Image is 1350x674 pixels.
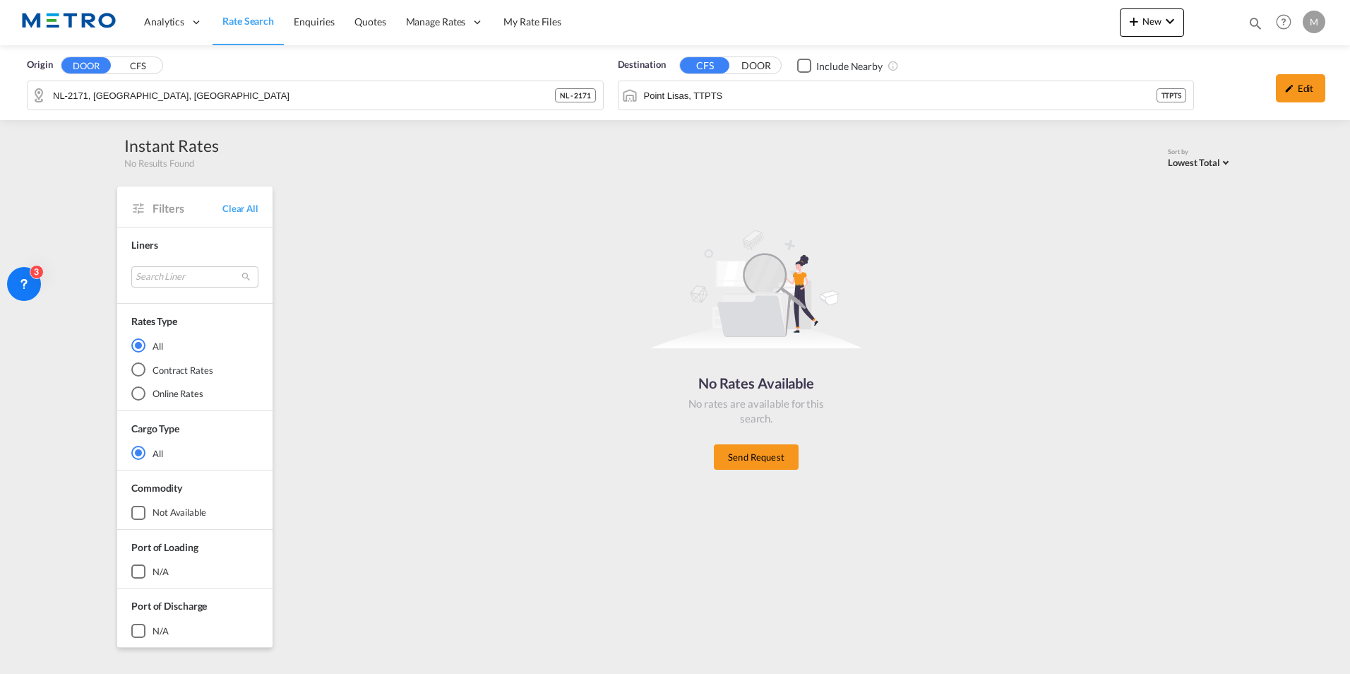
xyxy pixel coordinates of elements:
[27,58,52,72] span: Origin
[21,6,117,38] img: 25181f208a6c11efa6aa1bf80d4cef53.png
[560,90,590,100] span: NL - 2171
[131,386,258,401] md-radio-button: Online Rates
[28,81,603,110] md-input-container: NL-2171, Sassenheim, Zuid-Holland
[1120,8,1184,37] button: icon-plus 400-fgNewicon-chevron-down
[222,202,258,215] span: Clear All
[619,81,1194,110] md-input-container: Point Lisas, TTPTS
[680,57,729,73] button: CFS
[797,58,883,73] md-checkbox: Checkbox No Ink
[131,600,207,612] span: Port of Discharge
[644,85,1157,106] input: Search by Port
[1284,83,1294,93] md-icon: icon-pencil
[1125,16,1178,27] span: New
[131,446,258,460] md-radio-button: All
[124,134,219,157] div: Instant Rates
[618,58,666,72] span: Destination
[1125,13,1142,30] md-icon: icon-plus 400-fg
[686,396,827,426] div: No rates are available for this search.
[1161,13,1178,30] md-icon: icon-chevron-down
[131,422,179,436] div: Cargo Type
[686,373,827,393] div: No Rates Available
[124,157,193,170] span: No Results Found
[888,60,899,71] md-icon: Unchecked: Ignores neighbouring ports when fetching rates.Checked : Includes neighbouring ports w...
[1248,16,1263,37] div: icon-magnify
[1168,153,1233,170] md-select: Select: Lowest Total
[131,541,198,553] span: Port of Loading
[1272,10,1303,35] div: Help
[1276,74,1325,102] div: icon-pencilEdit
[406,15,466,29] span: Manage Rates
[1272,10,1296,34] span: Help
[131,314,177,329] div: Rates Type
[153,506,206,519] div: not available
[131,338,258,353] md-radio-button: All
[816,59,883,73] div: Include Nearby
[131,362,258,377] md-radio-button: Contract Rates
[113,58,162,74] button: CFS
[1168,157,1220,168] span: Lowest Total
[61,57,111,73] button: DOOR
[714,444,799,470] button: Send Request
[1303,11,1325,33] div: M
[131,624,258,638] md-checkbox: N/A
[1248,16,1263,31] md-icon: icon-magnify
[153,201,222,216] span: Filters
[144,15,184,29] span: Analytics
[503,16,561,28] span: My Rate Files
[153,625,169,637] div: N/A
[294,16,335,28] span: Enquiries
[131,239,157,251] span: Liners
[731,58,781,74] button: DOOR
[131,564,258,579] md-checkbox: N/A
[1157,88,1187,102] div: TTPTS
[131,482,182,494] span: Commodity
[1168,148,1233,157] div: Sort by
[53,85,555,106] input: Search by Door
[650,229,862,349] img: norateimg.svg
[222,15,274,27] span: Rate Search
[354,16,386,28] span: Quotes
[153,565,169,578] div: N/A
